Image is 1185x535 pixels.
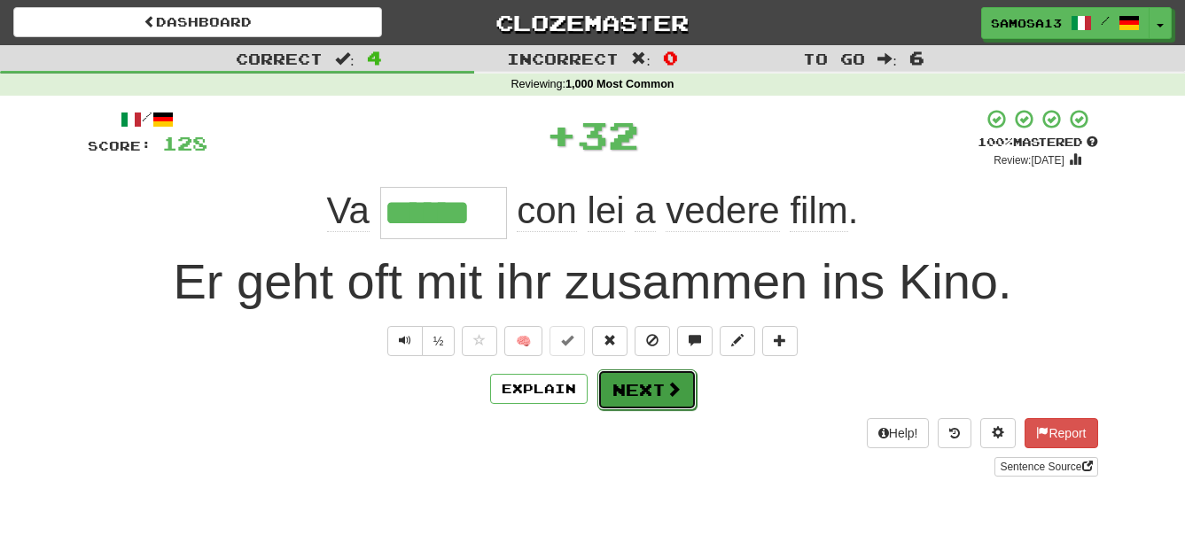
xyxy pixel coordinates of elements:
button: Ignore sentence (alt+i) [635,326,670,356]
button: ½ [422,326,456,356]
span: lei [588,190,625,232]
span: Incorrect [507,50,619,67]
button: Add to collection (alt+a) [762,326,798,356]
span: 128 [162,132,207,154]
button: Set this sentence to 100% Mastered (alt+m) [550,326,585,356]
span: a [635,190,655,232]
button: Round history (alt+y) [938,418,971,448]
span: 6 [909,47,924,68]
span: film [790,190,847,232]
button: Reset to 0% Mastered (alt+r) [592,326,628,356]
span: samosa13 [991,15,1062,31]
span: + [546,108,577,161]
a: Clozemaster [409,7,777,38]
button: Discuss sentence (alt+u) [677,326,713,356]
div: Mastered [978,135,1098,151]
span: 100 % [978,135,1013,149]
span: : [335,51,355,66]
span: : [631,51,651,66]
button: Favorite sentence (alt+f) [462,326,497,356]
span: To go [803,50,865,67]
a: Dashboard [13,7,382,37]
span: Correct [236,50,323,67]
button: Help! [867,418,930,448]
button: Play sentence audio (ctl+space) [387,326,423,356]
span: / [1101,14,1110,27]
a: samosa13 / [981,7,1150,39]
a: Sentence Source [994,457,1097,477]
button: 🧠 [504,326,542,356]
div: Text-to-speech controls [384,326,456,356]
span: : [877,51,897,66]
button: Explain [490,374,588,404]
span: 4 [367,47,382,68]
div: / [88,108,207,130]
button: Edit sentence (alt+d) [720,326,755,356]
span: 32 [577,112,639,157]
span: . [507,190,859,232]
small: Review: [DATE] [994,154,1064,167]
span: vedere [666,190,779,232]
span: con [517,190,577,232]
span: 0 [663,47,678,68]
button: Report [1025,418,1097,448]
span: Score: [88,138,152,153]
div: Er geht oft mit ihr zusammen ins Kino. [88,246,1098,317]
button: Next [597,369,697,410]
span: Va [327,190,370,232]
strong: 1,000 Most Common [565,78,674,90]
